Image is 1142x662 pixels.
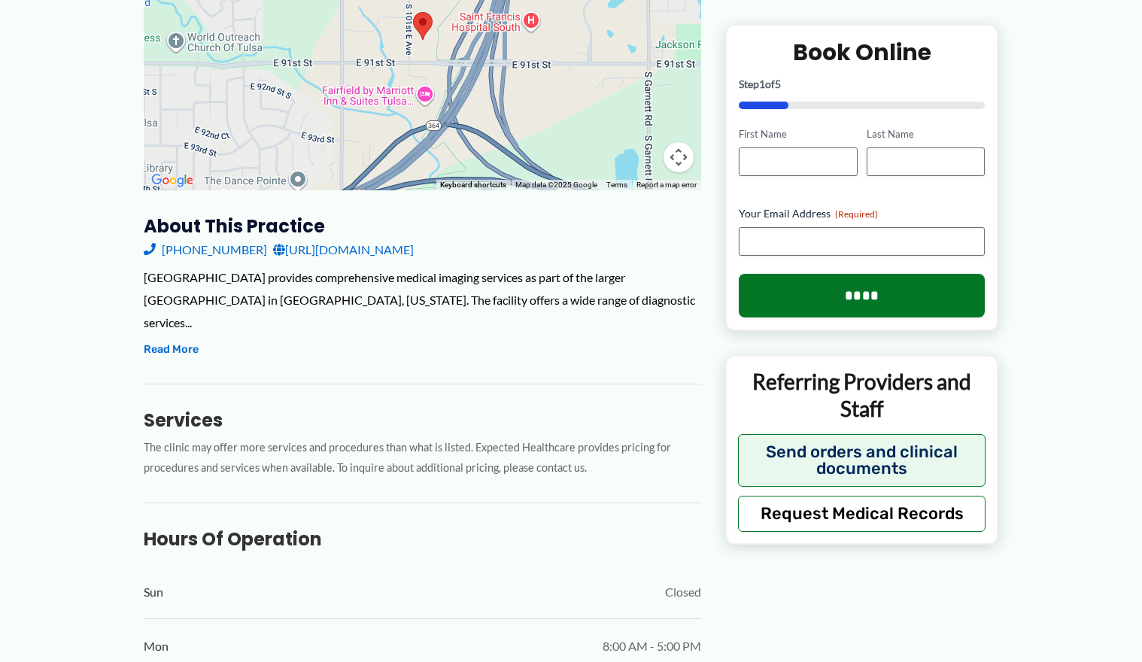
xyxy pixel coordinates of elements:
label: Last Name [867,127,985,141]
p: The clinic may offer more services and procedures than what is listed. Expected Healthcare provid... [144,438,701,478]
button: Map camera controls [664,142,694,172]
span: 1 [759,77,765,90]
button: Send orders and clinical documents [738,433,986,486]
span: (Required) [835,208,878,220]
p: Step of [739,79,985,90]
a: Open this area in Google Maps (opens a new window) [147,171,197,190]
span: 5 [775,77,781,90]
h3: About this practice [144,214,701,238]
label: Your Email Address [739,206,985,221]
span: 8:00 AM - 5:00 PM [603,635,701,657]
p: Referring Providers and Staff [738,368,986,423]
button: Read More [144,341,199,359]
label: First Name [739,127,857,141]
span: Map data ©2025 Google [515,181,597,189]
button: Keyboard shortcuts [440,180,506,190]
span: Mon [144,635,169,657]
span: Sun [144,581,163,603]
a: [PHONE_NUMBER] [144,238,267,261]
a: Terms (opens in new tab) [606,181,627,189]
button: Request Medical Records [738,495,986,531]
h3: Hours of Operation [144,527,701,551]
div: [GEOGRAPHIC_DATA] provides comprehensive medical imaging services as part of the larger [GEOGRAPH... [144,266,701,333]
img: Google [147,171,197,190]
h3: Services [144,408,701,432]
h2: Book Online [739,38,985,67]
a: [URL][DOMAIN_NAME] [273,238,414,261]
span: Closed [665,581,701,603]
a: Report a map error [636,181,697,189]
